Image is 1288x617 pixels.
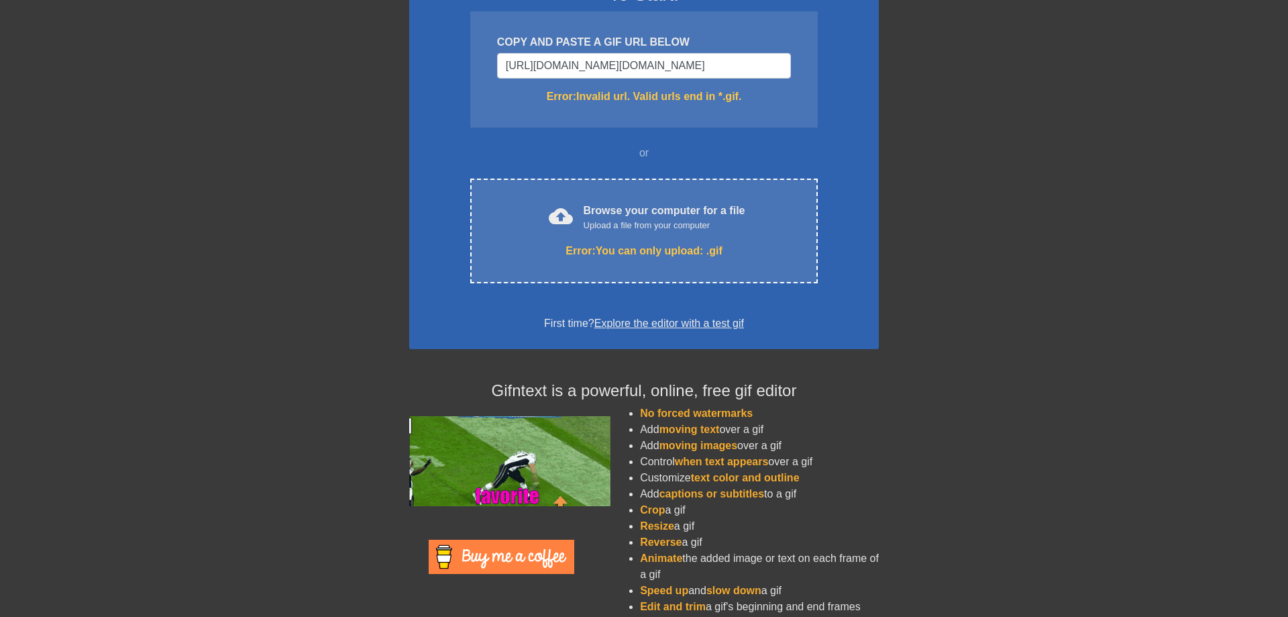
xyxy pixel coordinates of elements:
[640,502,879,518] li: a gif
[549,204,573,228] span: cloud_upload
[497,89,791,105] div: Error: Invalid url. Valid urls end in *.gif.
[640,583,879,599] li: and a gif
[594,318,744,329] a: Explore the editor with a test gif
[640,470,879,486] li: Customize
[444,145,844,161] div: or
[640,438,879,454] li: Add over a gif
[691,472,800,483] span: text color and outline
[640,408,753,419] span: No forced watermarks
[640,585,688,596] span: Speed up
[659,424,720,435] span: moving text
[640,454,879,470] li: Control over a gif
[427,316,861,332] div: First time?
[409,381,879,401] h4: Gifntext is a powerful, online, free gif editor
[640,536,682,548] span: Reverse
[640,518,879,534] li: a gif
[498,243,790,259] div: Error: You can only upload: .gif
[640,601,706,612] span: Edit and trim
[640,551,879,583] li: the added image or text on each frame of a gif
[659,488,764,500] span: captions or subtitles
[409,416,610,506] img: football_small.gif
[497,34,791,50] div: COPY AND PASTE A GIF URL BELOW
[429,540,574,574] img: Buy Me A Coffee
[640,504,665,516] span: Crop
[584,203,745,232] div: Browse your computer for a file
[659,440,737,451] span: moving images
[640,553,682,564] span: Animate
[497,53,791,79] input: Username
[584,219,745,232] div: Upload a file from your computer
[706,585,761,596] span: slow down
[640,422,879,438] li: Add over a gif
[640,599,879,615] li: a gif's beginning and end frames
[640,534,879,551] li: a gif
[640,520,674,532] span: Resize
[640,486,879,502] li: Add to a gif
[675,456,769,467] span: when text appears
